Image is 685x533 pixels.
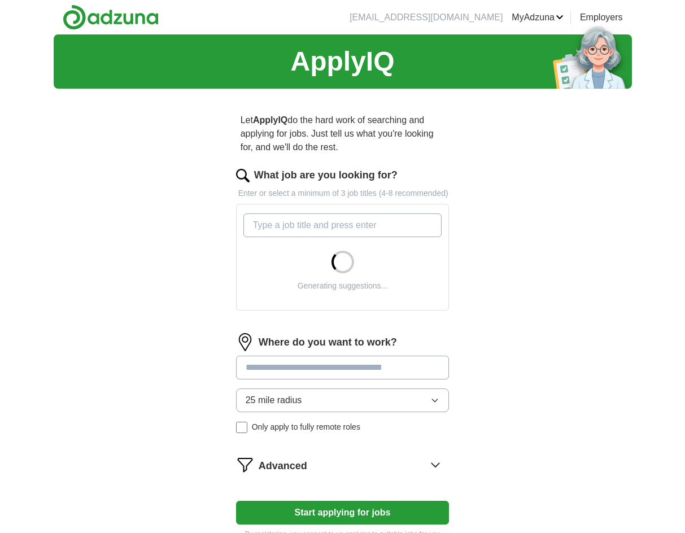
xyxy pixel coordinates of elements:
[290,41,394,82] h1: ApplyIQ
[298,280,388,292] div: Generating suggestions...
[252,421,360,433] span: Only apply to fully remote roles
[236,187,450,199] p: Enter or select a minimum of 3 job titles (4-8 recommended)
[63,5,159,30] img: Adzuna logo
[246,394,302,407] span: 25 mile radius
[253,115,287,125] strong: ApplyIQ
[236,501,450,525] button: Start applying for jobs
[259,458,307,474] span: Advanced
[243,213,442,237] input: Type a job title and press enter
[259,335,397,350] label: Where do you want to work?
[512,11,564,24] a: MyAdzuna
[254,168,398,183] label: What job are you looking for?
[236,109,450,159] p: Let do the hard work of searching and applying for jobs. Just tell us what you're looking for, an...
[350,11,503,24] li: [EMAIL_ADDRESS][DOMAIN_NAME]
[236,422,247,433] input: Only apply to fully remote roles
[236,333,254,351] img: location.png
[236,456,254,474] img: filter
[236,169,250,182] img: search.png
[236,388,450,412] button: 25 mile radius
[580,11,623,24] a: Employers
